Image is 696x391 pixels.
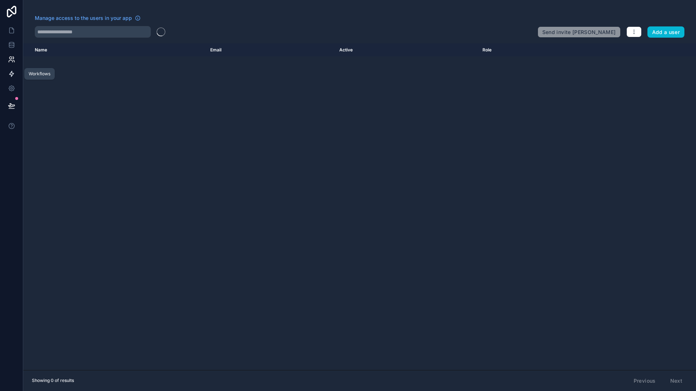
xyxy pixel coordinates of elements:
th: Name [23,43,206,56]
th: Active [335,43,478,56]
a: Manage access to the users in your app [35,14,141,22]
span: Manage access to the users in your app [35,14,132,22]
div: Workflows [29,71,50,77]
th: Role [478,43,593,56]
div: scrollable content [23,43,696,370]
span: Showing 0 of results [32,378,74,383]
button: Add a user [647,26,685,38]
th: Email [206,43,335,56]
